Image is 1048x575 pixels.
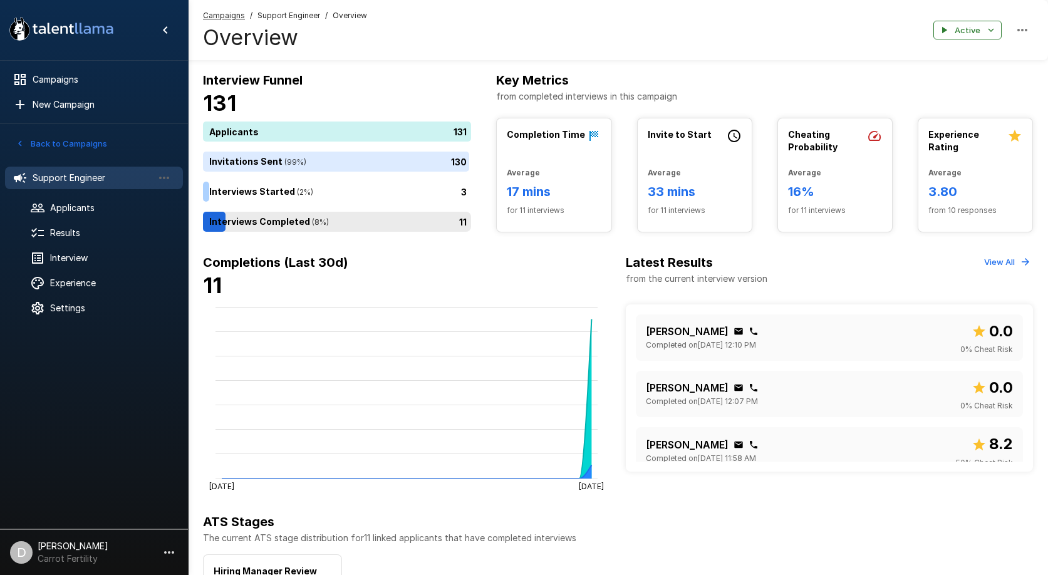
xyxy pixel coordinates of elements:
[203,73,303,88] b: Interview Funnel
[209,481,234,490] tspan: [DATE]
[749,440,759,450] div: Click to copy
[646,452,756,465] span: Completed on [DATE] 11:58 AM
[646,437,729,452] p: [PERSON_NAME]
[648,168,681,177] b: Average
[648,204,742,217] span: for 11 interviews
[734,326,744,336] div: Click to copy
[788,204,882,217] span: for 11 interviews
[981,252,1033,272] button: View All
[646,339,756,351] span: Completed on [DATE] 12:10 PM
[646,395,758,408] span: Completed on [DATE] 12:07 PM
[203,255,348,270] b: Completions (Last 30d)
[933,21,1002,40] button: Active
[788,182,882,202] h6: 16%
[459,215,467,229] p: 11
[496,73,569,88] b: Key Metrics
[989,435,1013,453] b: 8.2
[626,255,713,270] b: Latest Results
[928,204,1022,217] span: from 10 responses
[749,326,759,336] div: Click to copy
[250,9,252,22] span: /
[257,9,320,22] span: Support Engineer
[461,185,467,199] p: 3
[203,272,222,298] b: 11
[928,182,1022,202] h6: 3.80
[989,378,1013,396] b: 0.0
[734,383,744,393] div: Click to copy
[928,168,962,177] b: Average
[960,343,1013,356] span: 0 % Cheat Risk
[203,11,245,20] u: Campaigns
[507,182,601,202] h6: 17 mins
[646,324,729,339] p: [PERSON_NAME]
[749,383,759,393] div: Click to copy
[972,376,1013,400] span: Overall score out of 10
[972,319,1013,343] span: Overall score out of 10
[989,322,1013,340] b: 0.0
[203,90,236,116] b: 131
[203,24,367,51] h4: Overview
[648,182,742,202] h6: 33 mins
[496,90,1033,103] p: from completed interviews in this campaign
[203,532,1033,544] p: The current ATS stage distribution for 11 linked applicants that have completed interviews
[788,129,838,152] b: Cheating Probability
[507,129,585,140] b: Completion Time
[454,125,467,138] p: 131
[788,168,821,177] b: Average
[648,129,712,140] b: Invite to Start
[203,514,274,529] b: ATS Stages
[956,457,1013,469] span: 50 % Cheat Risk
[960,400,1013,412] span: 0 % Cheat Risk
[972,432,1013,456] span: Overall score out of 10
[734,440,744,450] div: Click to copy
[626,272,767,285] p: from the current interview version
[646,380,729,395] p: [PERSON_NAME]
[928,129,979,152] b: Experience Rating
[507,168,540,177] b: Average
[325,9,328,22] span: /
[579,481,604,490] tspan: [DATE]
[333,9,367,22] span: Overview
[451,155,467,168] p: 130
[507,204,601,217] span: for 11 interviews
